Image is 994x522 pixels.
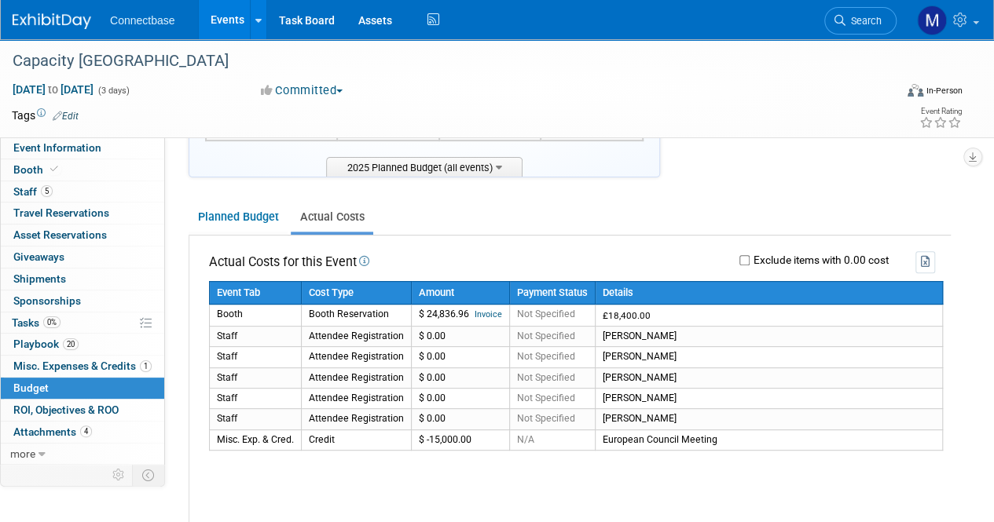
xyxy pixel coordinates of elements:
[1,224,164,246] a: Asset Reservations
[845,15,882,27] span: Search
[189,203,288,232] a: Planned Budget
[1,312,164,334] a: Tasks0%
[46,83,61,96] span: to
[291,203,373,232] a: Actual Costs
[1,334,164,355] a: Playbook20
[1,246,164,268] a: Giveaways
[63,338,79,350] span: 20
[412,389,510,409] td: $ 0.00
[596,347,943,367] td: [PERSON_NAME]
[919,108,962,115] div: Event Rating
[13,338,79,350] span: Playbook
[596,327,943,347] td: [PERSON_NAME]
[41,185,53,197] span: 5
[302,281,412,305] th: Cost Type
[13,272,66,285] span: Shipments
[475,309,502,319] a: Invoice
[13,13,91,29] img: ExhibitDay
[412,305,510,327] td: $ 24,836.96
[12,316,61,329] span: Tasks
[412,327,510,347] td: $ 0.00
[596,389,943,409] td: [PERSON_NAME]
[1,181,164,203] a: Staff5
[140,360,152,372] span: 1
[210,389,302,409] td: Staff
[823,82,963,105] div: Event Format
[209,251,369,272] td: Actual Costs for this Event
[13,250,64,263] span: Giveaways
[43,316,61,328] span: 0%
[10,447,35,460] span: more
[824,7,897,35] a: Search
[302,347,412,367] td: Attendee Registration
[210,429,302,450] td: Misc. Exp. & Cred.
[1,137,164,159] a: Event Information
[105,465,133,485] td: Personalize Event Tab Strip
[13,381,49,394] span: Budget
[412,347,510,367] td: $ 0.00
[517,351,575,362] span: Not Specified
[1,400,164,421] a: ROI, Objectives & ROO
[302,409,412,429] td: Attendee Registration
[210,367,302,388] td: Staff
[210,347,302,367] td: Staff
[302,389,412,409] td: Attendee Registration
[412,429,510,450] td: $ -15,000.00
[1,378,164,399] a: Budget
[7,47,882,75] div: Capacity [GEOGRAPHIC_DATA]
[908,84,923,97] img: Format-Inperson.png
[210,305,302,327] td: Booth
[596,409,943,429] td: [PERSON_NAME]
[302,327,412,347] td: Attendee Registration
[12,108,79,123] td: Tags
[596,367,943,388] td: [PERSON_NAME]
[13,206,109,219] span: Travel Reservations
[80,425,92,437] span: 4
[50,165,58,173] i: Booth reservation complete
[412,409,510,429] td: $ 0.00
[412,281,510,305] th: Amount
[596,429,943,450] td: European Council Meeting
[1,422,164,443] a: Attachments4
[13,294,81,307] span: Sponsorships
[13,185,53,198] span: Staff
[750,255,889,266] label: Exclude items with 0.00 cost
[97,86,130,96] span: (3 days)
[1,159,164,181] a: Booth
[133,465,165,485] td: Toggle Event Tabs
[917,5,947,35] img: Mary Ann Rose
[302,305,412,327] td: Booth Reservation
[517,434,534,445] span: N/A
[412,367,510,388] td: $ 0.00
[255,82,349,99] button: Committed
[210,281,302,305] th: Event Tab
[517,392,575,403] span: Not Specified
[12,82,94,97] span: [DATE] [DATE]
[1,356,164,377] a: Misc. Expenses & Credits1
[517,413,575,424] span: Not Specified
[110,14,175,27] span: Connectbase
[1,268,164,290] a: Shipments
[1,290,164,312] a: Sponsorships
[302,429,412,450] td: Credit
[603,310,935,322] div: £18,400.00
[13,141,101,154] span: Event Information
[1,444,164,465] a: more
[1,203,164,224] a: Travel Reservations
[13,360,152,372] span: Misc. Expenses & Credits
[596,281,943,305] th: Details
[13,425,92,438] span: Attachments
[53,111,79,122] a: Edit
[510,281,596,305] th: Payment Status
[517,308,575,319] span: Not Specified
[210,327,302,347] td: Staff
[517,372,575,383] span: Not Specified
[926,85,963,97] div: In-Person
[302,367,412,388] td: Attendee Registration
[13,163,61,176] span: Booth
[13,228,107,241] span: Asset Reservations
[210,409,302,429] td: Staff
[517,330,575,341] span: Not Specified
[13,403,119,416] span: ROI, Objectives & ROO
[326,157,523,177] span: 2025 Planned Budget (all events)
